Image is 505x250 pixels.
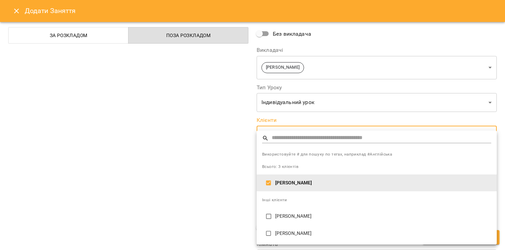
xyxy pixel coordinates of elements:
span: Використовуйте # для пошуку по тегах, наприклад #Англійська [262,151,491,158]
p: [PERSON_NAME] [275,213,491,220]
p: [PERSON_NAME] [275,230,491,237]
span: Всього: 3 клієнтів [262,164,299,169]
span: Інші клієнти [262,197,287,202]
p: [PERSON_NAME] [275,180,491,186]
